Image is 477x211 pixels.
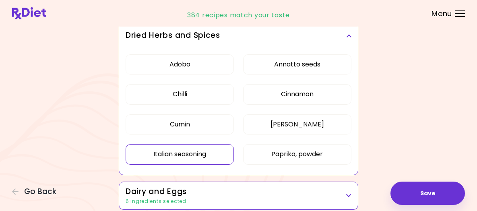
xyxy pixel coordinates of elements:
h3: Dairy and Eggs [126,186,351,198]
button: Cumin [126,114,234,134]
button: [PERSON_NAME] [243,114,351,134]
span: Menu [432,10,452,17]
button: Annatto seeds [243,54,351,74]
h3: Dried Herbs and Spices [126,30,351,41]
button: Paprika, powder [243,144,351,164]
button: Cinnamon [243,84,351,104]
div: 384 recipes match your taste [187,9,290,22]
button: Save [390,182,465,205]
span: Go Back [24,187,56,196]
button: Go Back [12,187,60,196]
div: 6 ingredients selected [126,198,351,205]
button: Italian seasoning [126,144,234,164]
button: Chilli [126,84,234,104]
img: RxDiet [12,7,46,19]
button: Adobo [126,54,234,74]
